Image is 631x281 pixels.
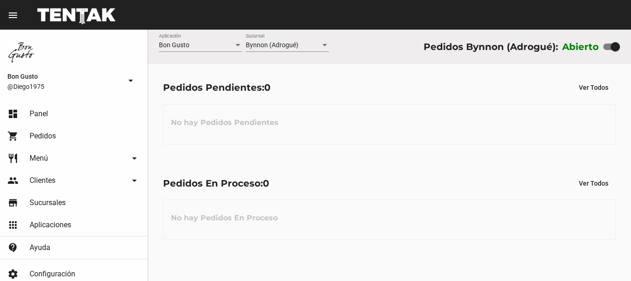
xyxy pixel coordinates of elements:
div: Pedidos En Proceso: [163,176,269,191]
mat-icon: restaurant [7,153,18,164]
mat-icon: people [7,175,18,186]
button: Ver Todos [571,175,616,192]
span: @Diego1975 [7,82,121,91]
span: Ver Todos [579,84,608,91]
button: Ver Todos [571,79,616,96]
label: Abierto [562,39,599,54]
div: Pedidos Bynnon (Adrogué): [424,39,558,54]
mat-icon: dashboard [7,108,18,119]
mat-icon: menu [7,10,18,21]
mat-icon: arrow_drop_down [125,75,136,86]
mat-icon: arrow_drop_down [129,153,140,164]
mat-icon: settings [7,269,18,280]
img: 8570adf9-ca52-4367-b116-ae09c64cf26e.jpg [7,37,37,67]
mat-icon: shopping_cart [7,131,18,142]
h3: No hay Pedidos En Proceso [164,204,285,232]
span: Menú [30,154,48,163]
span: Ayuda [30,243,50,252]
mat-icon: apps [7,219,18,231]
div: Pedidos Pendientes: [163,80,271,95]
mat-icon: store [7,197,18,208]
mat-icon: contact_support [7,242,18,253]
span: Clientes [30,176,55,185]
span: Ver Todos [579,180,608,187]
h3: No hay Pedidos Pendientes [164,109,286,137]
span: Aplicaciones [30,220,71,230]
span: Bon Gusto [7,71,121,82]
span: 0 [263,178,269,189]
span: Sucursales [30,198,66,207]
span: Pedidos [30,131,56,141]
mat-icon: arrow_drop_down [129,175,140,186]
span: Configuración [30,269,75,279]
span: Bon Gusto [159,41,189,49]
span: Panel [30,109,48,119]
span: Bynnon (Adrogué) [246,41,298,49]
span: 0 [264,82,271,93]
